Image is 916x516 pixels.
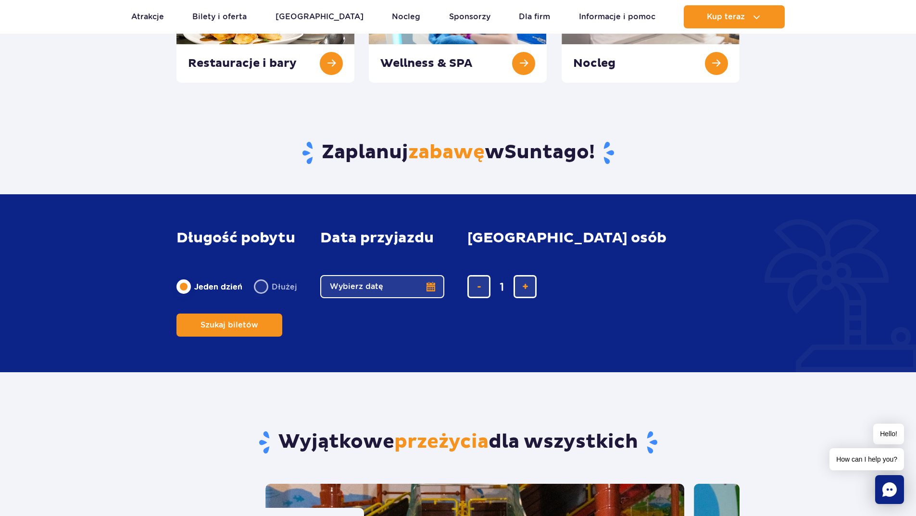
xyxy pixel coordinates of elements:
span: zabawę [408,140,485,164]
span: Długość pobytu [176,230,295,246]
button: dodaj bilet [514,275,537,298]
a: Atrakcje [131,5,164,28]
input: liczba biletów [490,275,514,298]
a: Bilety i oferta [192,5,247,28]
span: Kup teraz [707,13,745,21]
a: Dla firm [519,5,550,28]
a: Informacje i pomoc [579,5,655,28]
button: usuń bilet [467,275,490,298]
a: [GEOGRAPHIC_DATA] [276,5,364,28]
button: Wybierz datę [320,275,444,298]
a: Nocleg [392,5,420,28]
span: Hello! [873,424,904,444]
button: Szukaj biletów [176,314,282,337]
span: Data przyjazdu [320,230,434,246]
span: Szukaj biletów [201,321,258,329]
div: Chat [875,475,904,504]
h2: Wyjątkowe dla wszystkich [176,430,740,455]
form: Planowanie wizyty w Park of Poland [176,211,740,356]
button: Kup teraz [684,5,785,28]
label: Dłużej [254,277,297,297]
a: Sponsorzy [449,5,490,28]
span: przeżycia [394,430,489,454]
label: Jeden dzień [176,277,242,297]
span: [GEOGRAPHIC_DATA] osób [467,230,666,246]
span: Suntago [504,140,589,164]
span: How can I help you? [829,448,904,470]
h3: Zaplanuj w ! [176,140,740,165]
